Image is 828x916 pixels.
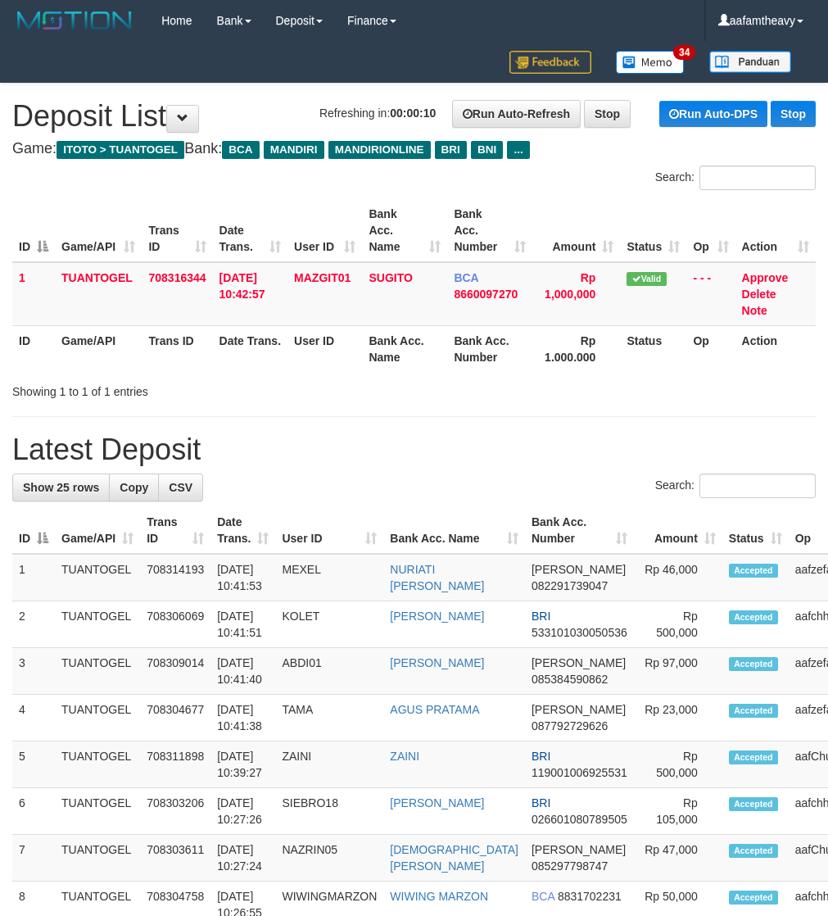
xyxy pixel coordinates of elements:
span: MANDIRI [264,141,324,159]
h1: Deposit List [12,100,816,133]
td: 3 [12,648,55,695]
td: KOLET [275,601,383,648]
th: Date Trans. [213,325,288,372]
span: Accepted [729,564,778,578]
td: TUANTOGEL [55,835,140,882]
span: Copy 8831702231 to clipboard [558,890,622,903]
td: 708304677 [140,695,210,741]
th: Bank Acc. Name: activate to sort column ascending [383,507,525,554]
th: Trans ID [142,325,212,372]
span: CSV [169,481,192,494]
th: Game/API [55,325,142,372]
a: ZAINI [390,750,419,763]
span: Copy 8660097270 to clipboard [454,288,518,301]
span: Accepted [729,750,778,764]
th: Trans ID: activate to sort column ascending [142,199,212,262]
th: Op [686,325,735,372]
td: 6 [12,788,55,835]
span: [PERSON_NAME] [532,843,626,856]
td: 1 [12,554,55,601]
td: TUANTOGEL [55,262,142,326]
td: Rp 47,000 [634,835,722,882]
th: Bank Acc. Number: activate to sort column ascending [525,507,634,554]
strong: 00:00:10 [390,107,436,120]
td: [DATE] 10:41:38 [210,695,275,741]
td: 4 [12,695,55,741]
td: [DATE] 10:27:24 [210,835,275,882]
td: [DATE] 10:41:51 [210,601,275,648]
img: Button%20Memo.svg [616,51,685,74]
th: Bank Acc. Number: activate to sort column ascending [447,199,532,262]
a: [PERSON_NAME] [390,656,484,669]
th: ID [12,325,55,372]
td: TUANTOGEL [55,648,140,695]
td: [DATE] 10:41:40 [210,648,275,695]
span: Copy 082291739047 to clipboard [532,579,608,592]
h4: Game: Bank: [12,141,816,157]
span: [PERSON_NAME] [532,656,626,669]
td: 708303206 [140,788,210,835]
th: Game/API: activate to sort column ascending [55,507,140,554]
th: Action [735,325,816,372]
span: Copy 085384590862 to clipboard [532,673,608,686]
span: Copy 026601080789505 to clipboard [532,813,627,826]
th: Bank Acc. Name: activate to sort column ascending [362,199,447,262]
span: BRI [532,796,550,809]
th: Action: activate to sort column ascending [735,199,816,262]
span: Copy 085297798747 to clipboard [532,859,608,873]
span: Copy 533101030050536 to clipboard [532,626,627,639]
a: SUGITO [369,271,412,284]
a: WIWING MARZON [390,890,488,903]
td: TUANTOGEL [55,695,140,741]
td: TAMA [275,695,383,741]
h1: Latest Deposit [12,433,816,466]
th: Status [620,325,686,372]
th: Date Trans.: activate to sort column ascending [210,507,275,554]
td: 708306069 [140,601,210,648]
td: 708314193 [140,554,210,601]
span: Accepted [729,610,778,624]
a: Stop [584,100,631,128]
td: 5 [12,741,55,788]
td: TUANTOGEL [55,554,140,601]
th: Amount: activate to sort column ascending [532,199,621,262]
th: Game/API: activate to sort column ascending [55,199,142,262]
a: Delete [742,288,776,301]
td: 2 [12,601,55,648]
a: NURIATI [PERSON_NAME] [390,563,484,592]
span: Copy [120,481,148,494]
a: Note [742,304,767,317]
td: Rp 500,000 [634,741,722,788]
td: Rp 105,000 [634,788,722,835]
th: Op: activate to sort column ascending [686,199,735,262]
a: [PERSON_NAME] [390,796,484,809]
td: Rp 500,000 [634,601,722,648]
a: Copy [109,474,159,501]
span: Accepted [729,797,778,811]
td: 708309014 [140,648,210,695]
td: [DATE] 10:41:53 [210,554,275,601]
span: [PERSON_NAME] [532,703,626,716]
span: Accepted [729,891,778,905]
a: Approve [742,271,789,284]
a: [DEMOGRAPHIC_DATA][PERSON_NAME] [390,843,518,873]
th: Trans ID: activate to sort column ascending [140,507,210,554]
span: BRI [532,610,550,623]
span: BCA [454,271,478,284]
span: Accepted [729,657,778,671]
td: - - - [686,262,735,326]
a: Run Auto-Refresh [452,100,581,128]
th: User ID: activate to sort column ascending [275,507,383,554]
th: Status: activate to sort column ascending [620,199,686,262]
td: TUANTOGEL [55,741,140,788]
span: BNI [471,141,503,159]
th: User ID: activate to sort column ascending [287,199,362,262]
th: ID: activate to sort column descending [12,199,55,262]
td: MEXEL [275,554,383,601]
td: Rp 46,000 [634,554,722,601]
span: ITOTO > TUANTOGEL [57,141,184,159]
th: ID: activate to sort column descending [12,507,55,554]
div: Showing 1 to 1 of 1 entries [12,377,333,400]
span: BRI [435,141,467,159]
td: [DATE] 10:27:26 [210,788,275,835]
